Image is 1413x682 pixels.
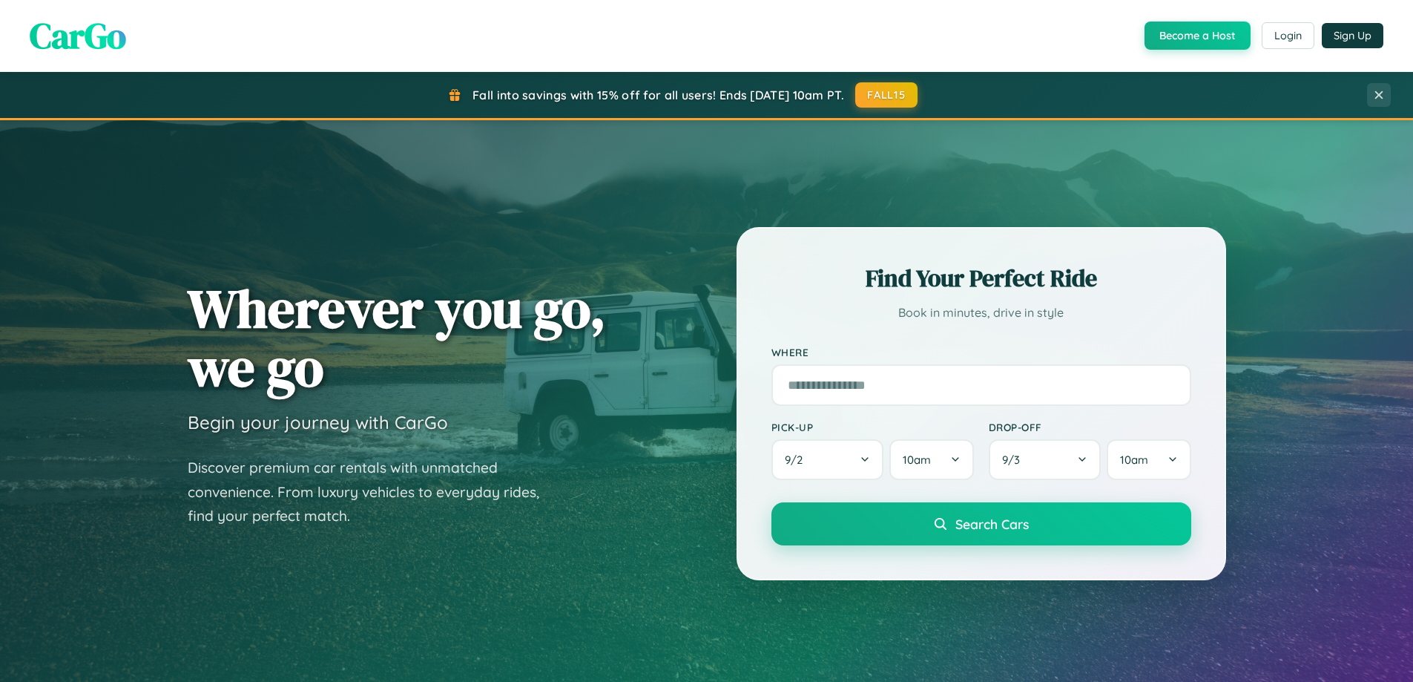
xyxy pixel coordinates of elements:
[1120,453,1148,467] span: 10am
[188,456,559,528] p: Discover premium car rentals with unmatched convenience. From luxury vehicles to everyday rides, ...
[989,421,1191,433] label: Drop-off
[771,421,974,433] label: Pick-up
[1144,22,1251,50] button: Become a Host
[771,302,1191,324] p: Book in minutes, drive in style
[903,453,931,467] span: 10am
[955,516,1029,532] span: Search Cars
[785,453,810,467] span: 9 / 2
[889,439,973,480] button: 10am
[771,439,884,480] button: 9/2
[188,279,606,396] h1: Wherever you go, we go
[771,262,1191,295] h2: Find Your Perfect Ride
[855,82,918,108] button: FALL15
[30,11,126,60] span: CarGo
[1002,453,1027,467] span: 9 / 3
[188,411,448,433] h3: Begin your journey with CarGo
[1107,439,1190,480] button: 10am
[771,346,1191,358] label: Where
[472,88,844,102] span: Fall into savings with 15% off for all users! Ends [DATE] 10am PT.
[989,439,1101,480] button: 9/3
[771,502,1191,545] button: Search Cars
[1262,22,1314,49] button: Login
[1322,23,1383,48] button: Sign Up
